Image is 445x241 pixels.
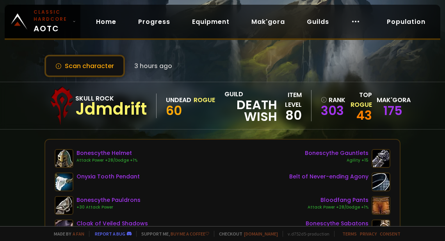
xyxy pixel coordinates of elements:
a: Buy me a coffee [171,231,209,237]
img: item-22479 [55,196,73,215]
div: Bonescythe Pauldrons [77,196,141,204]
div: Belt of Never-ending Agony [289,173,368,181]
a: Report a bug [95,231,125,237]
div: Rogue [194,95,215,105]
div: Agility +15 [305,157,368,164]
div: item level [277,90,302,110]
div: Cloak of Veiled Shadows [77,219,148,228]
a: Population [381,14,432,30]
div: Undead [166,95,191,105]
a: Privacy [360,231,377,237]
span: Death Wish [224,99,277,122]
a: 303 [321,105,340,117]
a: Classic HardcoreAOTC [5,5,80,38]
a: Progress [132,14,176,30]
img: item-22478 [55,149,73,168]
div: Bonescythe Sabatons [306,219,368,228]
span: AOTC [34,9,69,34]
span: v. d752d5 - production [283,231,329,237]
a: 43 [356,106,372,124]
span: 3 hours ago [134,61,172,71]
div: Jdmdrift [75,103,147,115]
img: item-16909 [372,196,390,215]
div: 175 [377,105,402,117]
span: Checkout [214,231,278,237]
div: Mak'gora [377,95,402,105]
div: +30 Attack Power [77,204,141,210]
div: Onyxia Tooth Pendant [77,173,140,181]
div: 80 [277,110,302,121]
div: Top [344,90,372,110]
a: Equipment [186,14,236,30]
small: Classic Hardcore [34,9,69,23]
div: Skull Rock [75,94,147,103]
div: Attack Power +28/Dodge +1% [308,204,368,210]
a: Guilds [301,14,335,30]
span: Support me, [136,231,209,237]
img: item-18404 [55,173,73,191]
img: item-21586 [372,173,390,191]
span: 60 [166,102,182,119]
div: rank [321,95,340,105]
a: a fan [73,231,84,237]
a: Consent [380,231,400,237]
div: Bonescythe Gauntlets [305,149,368,157]
div: Attack Power +28/Dodge +1% [77,157,137,164]
div: Bloodfang Pants [308,196,368,204]
span: Rogue [351,100,372,109]
a: Home [90,14,123,30]
button: Scan character [44,55,125,77]
a: Mak'gora [245,14,291,30]
a: Terms [342,231,357,237]
div: Bonescythe Helmet [77,149,137,157]
a: [DOMAIN_NAME] [244,231,278,237]
span: Made by [49,231,84,237]
div: guild [224,89,277,122]
img: item-22481 [372,149,390,168]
